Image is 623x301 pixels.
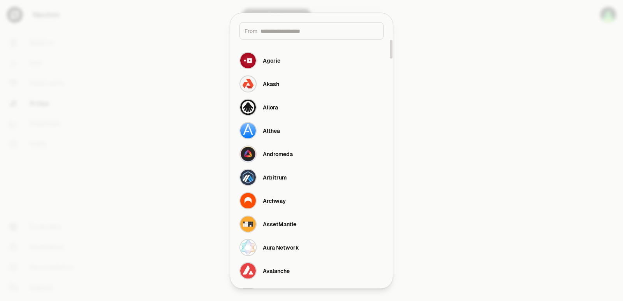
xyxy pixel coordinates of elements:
[263,243,299,251] div: Aura Network
[240,263,256,278] img: Avalanche Logo
[235,259,388,282] button: Avalanche LogoAvalanche
[245,27,257,35] span: From
[263,197,286,204] div: Archway
[240,169,256,185] img: Arbitrum Logo
[263,150,293,158] div: Andromeda
[235,119,388,142] button: Althea LogoAlthea
[263,127,280,134] div: Althea
[263,80,279,88] div: Akash
[240,123,256,138] img: Althea Logo
[235,142,388,165] button: Andromeda LogoAndromeda
[235,72,388,95] button: Akash LogoAkash
[235,236,388,259] button: Aura Network LogoAura Network
[240,76,256,92] img: Akash Logo
[263,220,296,228] div: AssetMantle
[240,146,256,162] img: Andromeda Logo
[235,189,388,212] button: Archway LogoArchway
[240,239,256,255] img: Aura Network Logo
[240,99,256,115] img: Allora Logo
[263,173,287,181] div: Arbitrum
[235,165,388,189] button: Arbitrum LogoArbitrum
[263,103,278,111] div: Allora
[235,95,388,119] button: Allora LogoAllora
[263,267,290,275] div: Avalanche
[240,53,256,68] img: Agoric Logo
[235,49,388,72] button: Agoric LogoAgoric
[263,56,280,64] div: Agoric
[240,216,256,232] img: AssetMantle Logo
[240,193,256,208] img: Archway Logo
[235,212,388,236] button: AssetMantle LogoAssetMantle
